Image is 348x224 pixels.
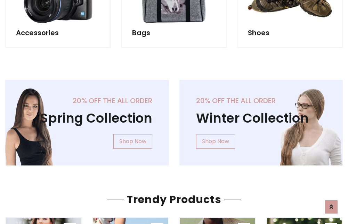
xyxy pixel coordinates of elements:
span: Trendy Products [124,192,224,207]
a: Shop Now [196,134,235,149]
a: Shop Now [113,134,152,149]
h5: Bags [132,29,216,37]
h1: Spring Collection [22,110,152,126]
h5: 20% off the all order [22,96,152,105]
h1: Winter Collection [196,110,326,126]
h5: 20% off the all order [196,96,326,105]
h5: Accessories [16,29,100,37]
h5: Shoes [248,29,332,37]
